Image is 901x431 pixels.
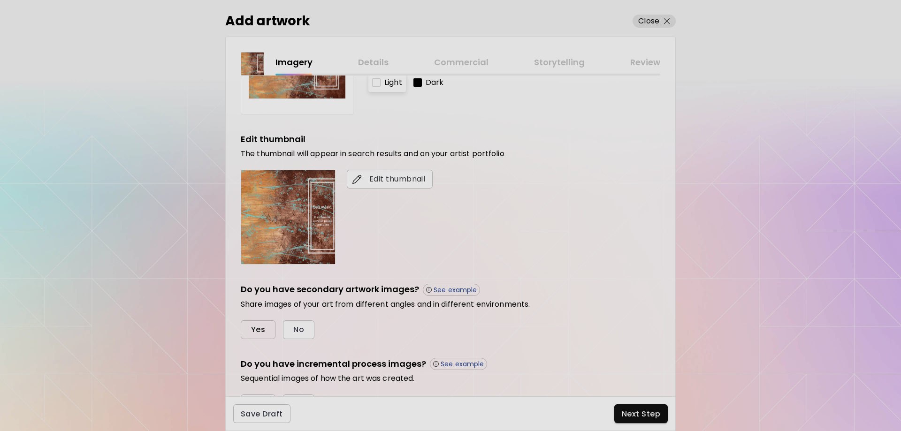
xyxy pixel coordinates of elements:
p: See example [441,360,484,368]
p: See example [434,286,477,294]
button: Yes [241,320,275,339]
p: Dark [426,77,444,88]
h5: Do you have secondary artwork images? [241,283,419,296]
p: Light [384,77,402,88]
button: See example [423,284,480,296]
span: Save Draft [241,409,283,419]
img: edit [352,174,362,184]
h5: Edit thumbnail [241,133,305,145]
h6: Sequential images of how the art was created. [241,374,660,383]
h6: Share images of your art from different angles and in different environments. [241,300,660,309]
span: No [293,325,304,334]
button: See example [430,358,487,370]
h5: Do you have incremental process images? [241,358,426,371]
button: editEdit thumbnail [347,170,433,189]
span: Next Step [622,409,660,419]
button: No [283,320,314,339]
button: Next Step [614,404,668,423]
button: Save Draft [233,404,290,423]
span: Yes [251,325,265,334]
h6: The thumbnail will appear in search results and on your artist portfolio [241,149,660,159]
img: thumbnail [241,53,264,75]
span: Edit thumbnail [354,174,425,185]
